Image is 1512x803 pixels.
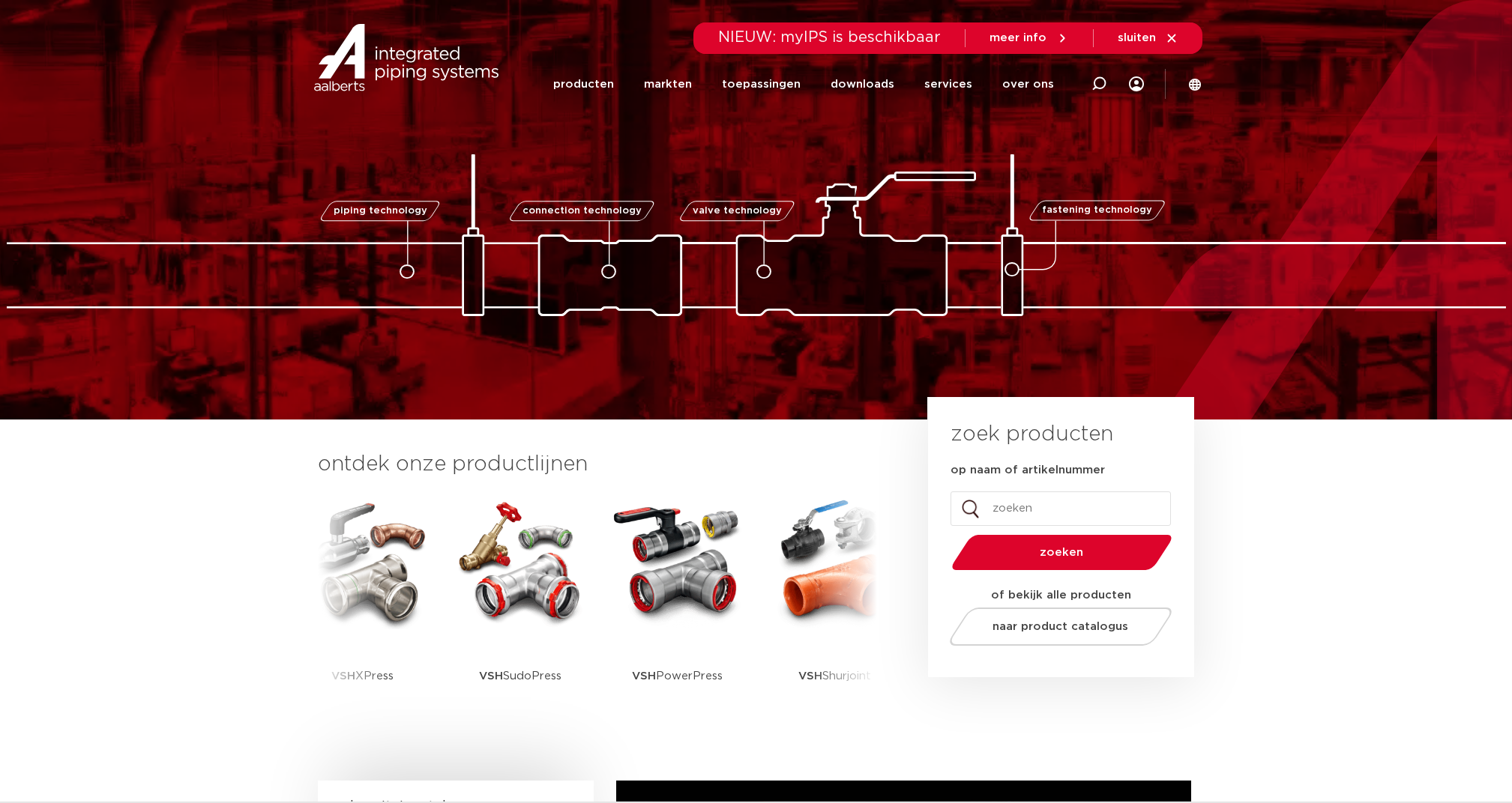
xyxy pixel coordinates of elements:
p: PowerPress [632,629,723,723]
p: Shurjoint [798,629,871,723]
span: piping technology [334,206,427,216]
strong: VSH [331,670,355,682]
input: zoeken [951,491,1171,526]
a: VSHPowerPress [610,494,745,723]
a: meer info [990,31,1069,45]
span: NIEUW: myIPS is beschikbaar [718,30,941,45]
button: zoeken [945,533,1178,572]
p: SudoPress [479,629,561,723]
span: valve technology [693,206,782,216]
strong: of bekijk alle producten [991,590,1131,601]
nav: Menu [553,55,1054,113]
strong: VSH [479,670,503,682]
a: VSHShurjoint [768,494,903,723]
a: naar product catalogus [945,607,1175,646]
span: zoeken [990,547,1133,558]
span: connection technology [522,206,641,216]
a: VSHXPress [295,494,430,723]
label: op naam of artikelnummer [951,463,1105,478]
a: producten [553,55,614,113]
span: meer info [990,32,1046,43]
a: markten [644,55,692,113]
a: over ons [1002,55,1054,113]
strong: VSH [798,670,822,682]
h3: ontdek onze productlijnen [318,449,877,479]
span: fastening technology [1042,206,1152,216]
span: sluiten [1118,32,1156,43]
a: VSHSudoPress [453,494,588,723]
p: XPress [331,629,394,723]
a: downloads [831,55,894,113]
a: toepassingen [722,55,801,113]
a: services [924,55,972,113]
strong: VSH [632,670,656,682]
span: naar product catalogus [993,621,1128,632]
a: sluiten [1118,31,1178,45]
h3: zoek producten [951,419,1113,449]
